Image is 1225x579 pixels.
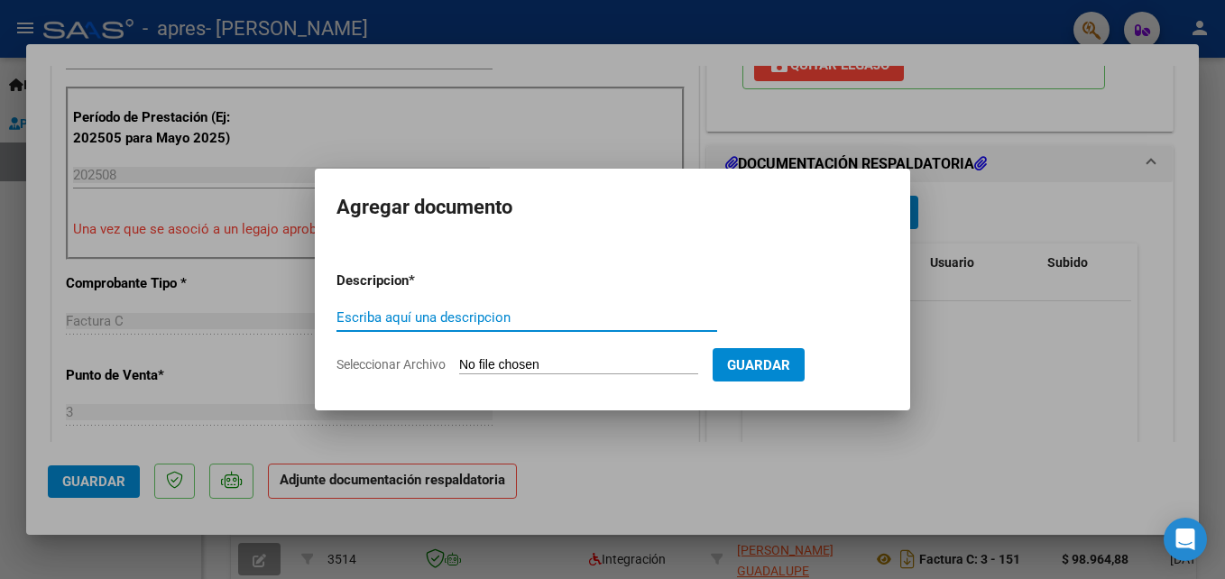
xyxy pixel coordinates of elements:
[713,348,805,381] button: Guardar
[336,357,446,372] span: Seleccionar Archivo
[1164,518,1207,561] div: Open Intercom Messenger
[336,190,889,225] h2: Agregar documento
[336,271,502,291] p: Descripcion
[727,357,790,373] span: Guardar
